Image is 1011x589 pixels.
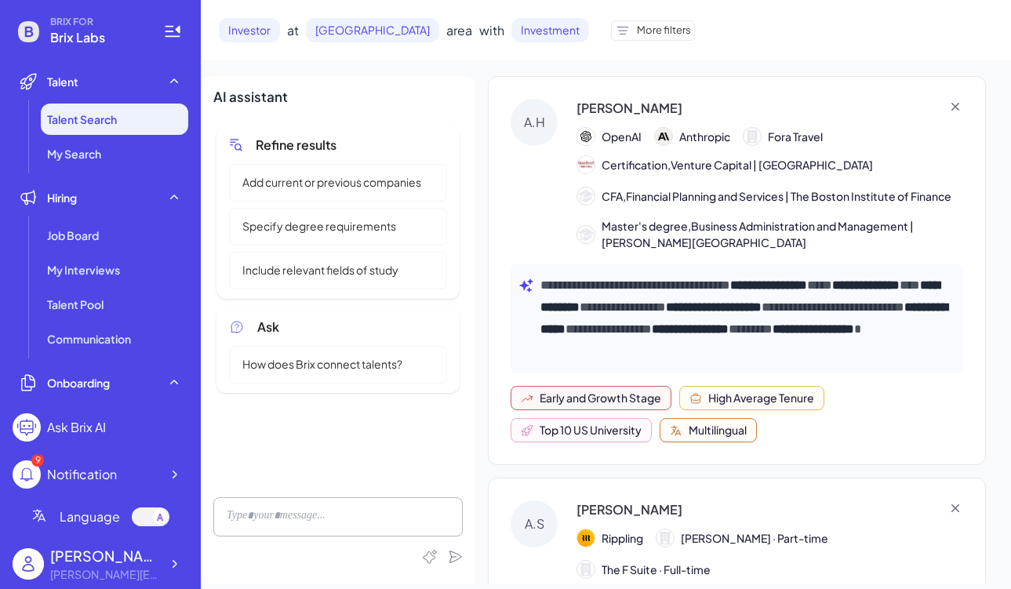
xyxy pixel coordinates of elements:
[47,146,101,162] span: My Search
[47,418,106,437] div: Ask Brix AI
[47,262,120,278] span: My Interviews
[576,99,682,118] div: [PERSON_NAME]
[50,28,144,47] span: Brix Labs
[681,530,828,547] span: [PERSON_NAME] · Part-time
[47,227,99,243] span: Job Board
[446,21,472,40] span: area
[233,174,431,191] span: Add current or previous companies
[47,375,110,391] span: Onboarding
[540,422,642,438] div: Top 10 US University
[306,18,439,42] span: [GEOGRAPHIC_DATA]
[47,465,117,484] div: Notification
[577,529,595,547] img: 公司logo
[602,157,873,173] span: Certification,Venture Capital | [GEOGRAPHIC_DATA]
[768,129,823,145] span: Fora Travel
[602,562,711,578] span: The F Suite · Full-time
[47,74,78,89] span: Talent
[47,111,117,127] span: Talent Search
[540,390,661,406] div: Early and Growth Stage
[233,356,412,373] span: How does Brix connect talents?
[511,500,558,547] div: A.S
[287,21,299,40] span: at
[219,18,280,42] span: Investor
[50,545,160,566] div: Shuwei Yang
[576,500,682,519] div: [PERSON_NAME]
[213,87,463,107] div: AI assistant
[13,548,44,580] img: user_logo.png
[602,129,642,145] span: OpenAI
[47,190,77,205] span: Hiring
[256,136,336,155] span: Refine results
[708,390,814,406] div: High Average Tenure
[511,18,589,42] span: Investment
[60,507,120,526] span: Language
[50,16,144,28] span: BRIX FOR
[233,218,405,235] span: Specify degree requirements
[602,218,963,251] span: Master's degree,Business Administration and Management | [PERSON_NAME][GEOGRAPHIC_DATA]
[577,128,595,145] img: 公司logo
[679,129,730,145] span: Anthropic
[637,23,691,38] span: More filters
[47,296,104,312] span: Talent Pool
[50,566,160,583] div: carol@joinbrix.com
[577,156,595,173] img: 5.jpg
[689,422,747,438] div: Multilingual
[602,530,643,547] span: Rippling
[47,331,131,347] span: Communication
[479,21,504,40] span: with
[655,128,672,145] img: 公司logo
[257,318,279,336] span: Ask
[31,454,44,467] div: 9
[233,262,408,278] span: Include relevant fields of study
[602,188,951,205] span: CFA,Financial Planning and Services | The Boston Institute of Finance
[511,99,558,146] div: A.H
